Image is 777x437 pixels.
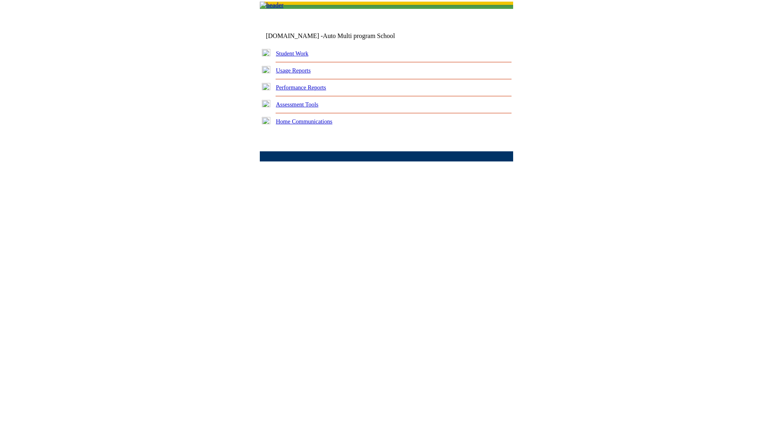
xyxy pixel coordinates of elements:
[276,67,311,74] a: Usage Reports
[323,32,395,39] nobr: Auto Multi program School
[262,117,270,124] img: plus.gif
[262,49,270,56] img: plus.gif
[276,84,326,91] a: Performance Reports
[262,83,270,90] img: plus.gif
[262,100,270,107] img: plus.gif
[276,118,333,125] a: Home Communications
[276,50,308,57] a: Student Work
[260,2,284,9] img: header
[266,32,415,40] td: [DOMAIN_NAME] -
[276,101,318,108] a: Assessment Tools
[262,66,270,73] img: plus.gif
